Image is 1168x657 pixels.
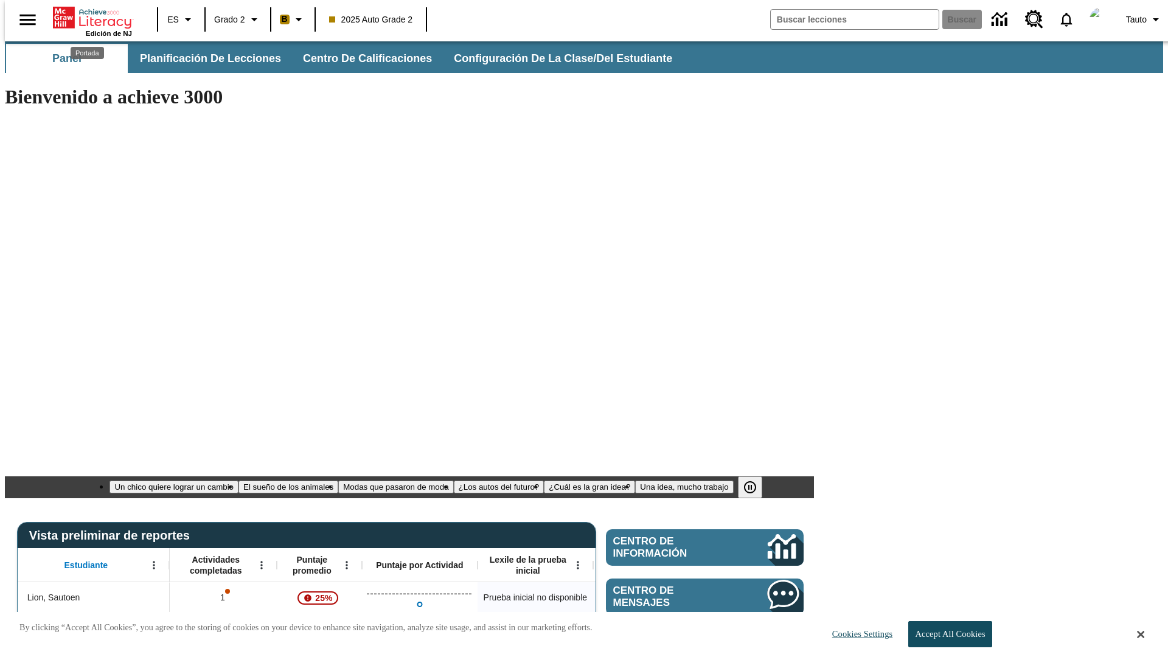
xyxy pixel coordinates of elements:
button: Diapositiva 4 ¿Los autos del futuro? [454,481,544,493]
div: Pausar [738,476,774,498]
span: Centro de información [613,535,727,560]
input: Buscar campo [771,10,939,29]
span: Vista preliminar de reportes [29,529,196,543]
div: Subbarra de navegación [5,44,683,73]
button: Pausar [738,476,762,498]
button: Centro de calificaciones [293,44,442,73]
span: B [282,12,288,27]
img: avatar image [1090,7,1114,32]
span: Tauto [1126,13,1147,26]
span: Puntaje por Actividad [376,560,463,571]
span: Edición de NJ [86,30,132,37]
p: 1 [219,591,228,604]
div: Sin datos, Lion, Sautoen [593,582,709,613]
a: Centro de mensajes [606,579,804,615]
span: Panel [52,52,82,66]
button: Abrir menú [338,556,356,574]
span: 2025 Auto Grade 2 [329,13,413,26]
button: Abrir menú [569,556,587,574]
span: Configuración de la clase/del estudiante [454,52,672,66]
button: Grado: Grado 2, Elige un grado [209,9,266,30]
div: Subbarra de navegación [5,41,1163,73]
button: Boost El color de la clase es anaranjado claro. Cambiar el color de la clase. [275,9,311,30]
a: Centro de recursos, Se abrirá en una pestaña nueva. [1018,3,1051,36]
a: Centro de información [606,529,804,566]
div: , 25%, ¡Atención! La puntuación media de 25% correspondiente al primer intento de este estudiante... [277,582,362,613]
button: Panel [6,44,128,73]
button: Diapositiva 5 ¿Cuál es la gran idea? [544,481,635,493]
span: Grado 2 [214,13,245,26]
button: Lenguaje: ES, Selecciona un idioma [162,9,201,30]
button: Perfil/Configuración [1121,9,1168,30]
button: Close [1137,629,1144,640]
div: Portada [53,4,132,37]
button: Abrir el menú lateral [10,2,46,38]
button: Accept All Cookies [908,621,992,647]
span: Estudiante [64,560,108,571]
h1: Bienvenido a achieve 3000 [5,86,814,108]
span: ES [167,13,179,26]
span: Lion, Sautoen [27,591,80,604]
div: Portada [71,47,104,59]
span: Lexile de la prueba inicial [484,554,572,576]
span: Puntaje promedio [283,554,341,576]
button: Diapositiva 3 Modas que pasaron de moda [338,481,453,493]
a: Notificaciones [1051,4,1082,35]
button: Cookies Settings [821,622,897,647]
button: Diapositiva 2 El sueño de los animales [238,481,338,493]
span: Centro de calificaciones [303,52,432,66]
button: Diapositiva 1 Un chico quiere lograr un cambio [109,481,238,493]
button: Abrir menú [252,556,271,574]
span: Prueba inicial no disponible, Lion, Sautoen [484,591,587,604]
button: Abrir menú [145,556,163,574]
button: Configuración de la clase/del estudiante [444,44,682,73]
button: Diapositiva 6 Una idea, mucho trabajo [635,481,733,493]
div: 1, Es posible que sea inválido el puntaje de una o más actividades., Lion, Sautoen [170,582,277,613]
button: Escoja un nuevo avatar [1082,4,1121,35]
a: Centro de información [984,3,1018,36]
span: Planificación de lecciones [140,52,281,66]
span: Centro de mensajes [613,585,731,609]
a: Portada [53,5,132,30]
span: Actividades completadas [176,554,256,576]
span: 25% [310,587,337,609]
p: By clicking “Accept All Cookies”, you agree to the storing of cookies on your device to enhance s... [19,622,593,634]
button: Planificación de lecciones [130,44,291,73]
